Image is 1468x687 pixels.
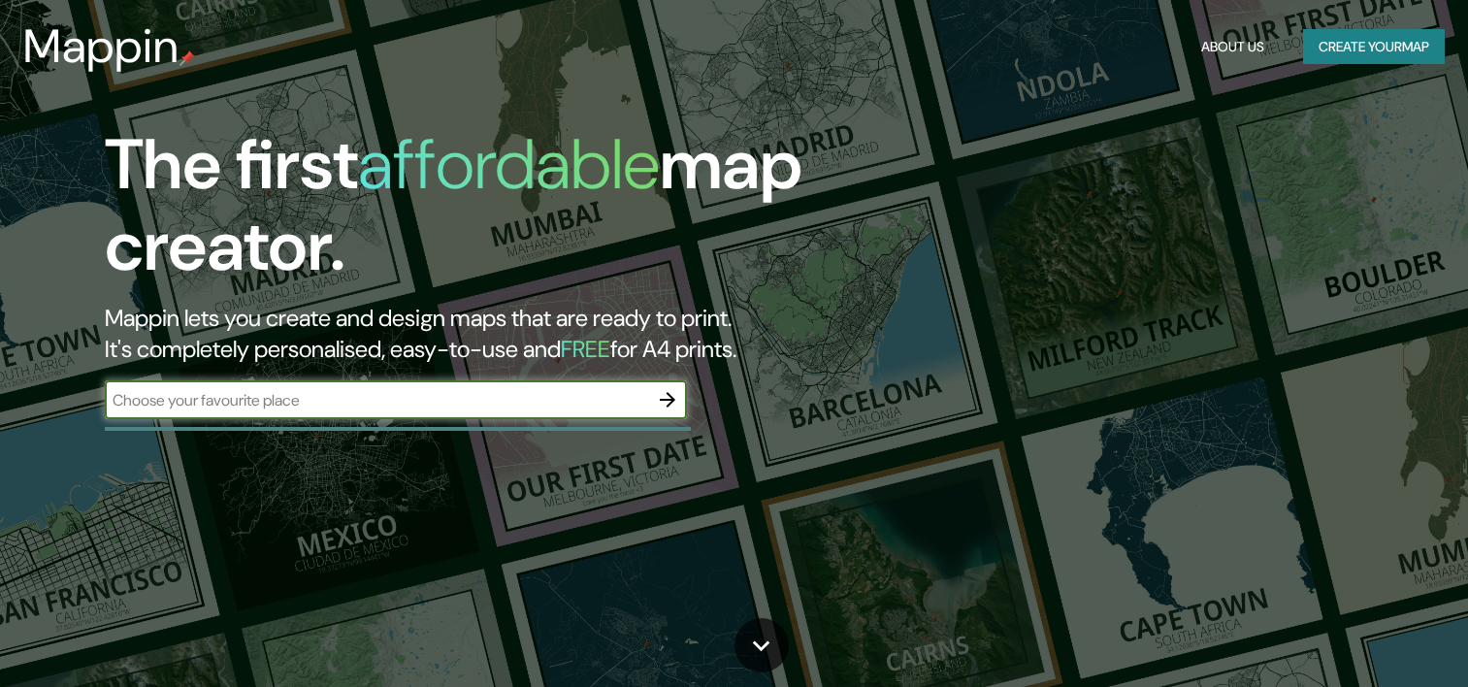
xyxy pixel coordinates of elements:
h1: The first map creator. [105,124,839,303]
button: Create yourmap [1303,29,1445,65]
h1: affordable [358,119,660,210]
button: About Us [1193,29,1272,65]
h2: Mappin lets you create and design maps that are ready to print. It's completely personalised, eas... [105,303,839,365]
img: mappin-pin [179,50,195,66]
h5: FREE [561,334,610,364]
input: Choose your favourite place [105,389,648,411]
h3: Mappin [23,19,179,74]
